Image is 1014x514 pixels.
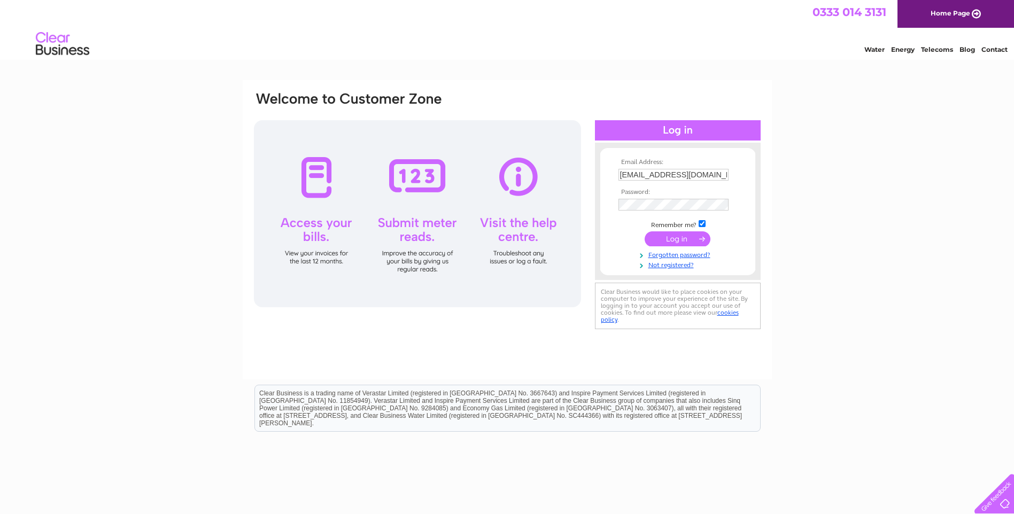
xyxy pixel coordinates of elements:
[601,309,739,323] a: cookies policy
[255,6,760,52] div: Clear Business is a trading name of Verastar Limited (registered in [GEOGRAPHIC_DATA] No. 3667643...
[35,28,90,60] img: logo.png
[616,189,740,196] th: Password:
[616,159,740,166] th: Email Address:
[864,45,885,53] a: Water
[981,45,1008,53] a: Contact
[891,45,915,53] a: Energy
[595,283,761,329] div: Clear Business would like to place cookies on your computer to improve your experience of the sit...
[812,5,886,19] a: 0333 014 3131
[959,45,975,53] a: Blog
[921,45,953,53] a: Telecoms
[618,259,740,269] a: Not registered?
[645,231,710,246] input: Submit
[618,249,740,259] a: Forgotten password?
[616,219,740,229] td: Remember me?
